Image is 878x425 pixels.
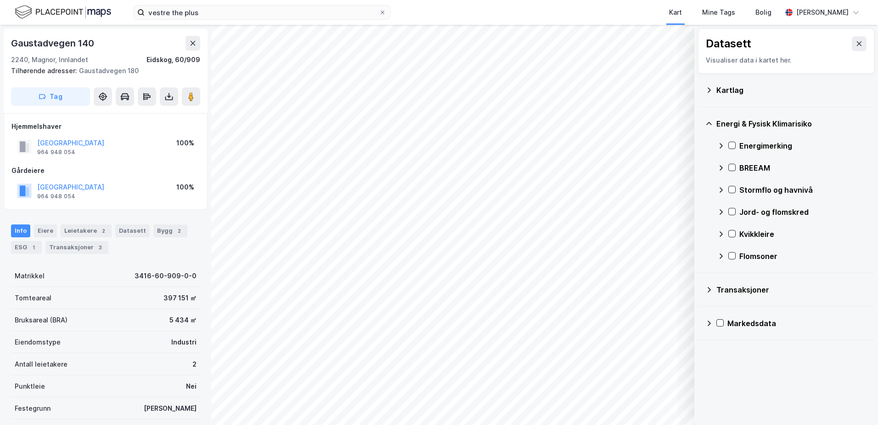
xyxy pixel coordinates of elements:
div: 964 948 054 [37,149,75,156]
div: Nei [186,381,197,392]
div: 964 948 054 [37,193,75,200]
div: 2 [192,359,197,370]
div: Kart [669,7,682,18]
div: Tomteareal [15,293,51,304]
div: Gaustadvegen 140 [11,36,96,51]
div: Eiendomstype [15,337,61,348]
div: Transaksjoner [716,284,867,295]
button: Tag [11,87,90,106]
div: Kartlag [716,85,867,96]
div: 3 [96,243,105,252]
div: Eiere [34,224,57,237]
div: 397 151 ㎡ [163,293,197,304]
span: Tilhørende adresser: [11,67,79,75]
div: Industri [171,337,197,348]
div: Hjemmelshaver [11,121,200,132]
div: 2240, Magnor, Innlandet [11,54,88,65]
div: BREEAM [739,162,867,173]
div: Mine Tags [702,7,735,18]
div: Kvikkleire [739,229,867,240]
div: 5 434 ㎡ [169,315,197,326]
input: Søk på adresse, matrikkel, gårdeiere, leietakere eller personer [145,6,379,19]
div: Kontrollprogram for chat [832,381,878,425]
div: Flomsoner [739,251,867,262]
div: Gaustadvegen 180 [11,65,193,76]
div: 100% [176,138,194,149]
div: Info [11,224,30,237]
div: Jord- og flomskred [739,207,867,218]
div: Datasett [706,36,751,51]
div: Energi & Fysisk Klimarisiko [716,118,867,129]
div: [PERSON_NAME] [796,7,849,18]
div: Eidskog, 60/909 [146,54,200,65]
div: Leietakere [61,224,112,237]
div: Stormflo og havnivå [739,184,867,195]
div: Antall leietakere [15,359,68,370]
div: 1 [29,243,38,252]
div: Festegrunn [15,403,51,414]
div: Energimerking [739,140,867,151]
div: 2 [174,226,184,235]
div: Punktleie [15,381,45,392]
div: Markedsdata [727,318,867,329]
div: 100% [176,182,194,193]
div: [PERSON_NAME] [144,403,197,414]
iframe: Chat Widget [832,381,878,425]
div: Bygg [153,224,187,237]
div: Visualiser data i kartet her. [706,55,867,66]
div: Transaksjoner [45,241,108,254]
div: Matrikkel [15,270,45,281]
div: Gårdeiere [11,165,200,176]
div: 3416-60-909-0-0 [135,270,197,281]
div: Datasett [115,224,150,237]
div: Bruksareal (BRA) [15,315,68,326]
div: 2 [99,226,108,235]
img: logo.f888ab2527a4732fd821a326f86c7f29.svg [15,4,111,20]
div: Bolig [755,7,771,18]
div: ESG [11,241,42,254]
